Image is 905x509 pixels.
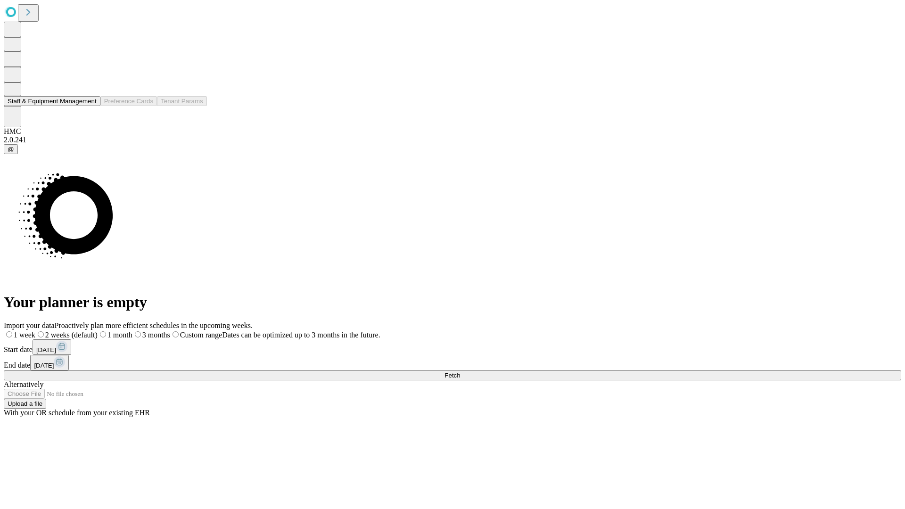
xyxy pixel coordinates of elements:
div: Start date [4,339,901,355]
span: Custom range [180,331,222,339]
span: 3 months [142,331,170,339]
span: 1 month [107,331,132,339]
button: [DATE] [33,339,71,355]
button: Staff & Equipment Management [4,96,100,106]
button: Preference Cards [100,96,157,106]
h1: Your planner is empty [4,294,901,311]
span: [DATE] [36,346,56,353]
span: Proactively plan more efficient schedules in the upcoming weeks. [55,321,253,329]
button: Upload a file [4,399,46,409]
input: 3 months [135,331,141,337]
span: With your OR schedule from your existing EHR [4,409,150,417]
input: 1 month [100,331,106,337]
div: 2.0.241 [4,136,901,144]
span: 1 week [14,331,35,339]
button: Fetch [4,370,901,380]
button: @ [4,144,18,154]
input: Custom rangeDates can be optimized up to 3 months in the future. [173,331,179,337]
span: Dates can be optimized up to 3 months in the future. [222,331,380,339]
span: Fetch [444,372,460,379]
input: 1 week [6,331,12,337]
span: Import your data [4,321,55,329]
span: Alternatively [4,380,43,388]
span: [DATE] [34,362,54,369]
input: 2 weeks (default) [38,331,44,337]
button: Tenant Params [157,96,207,106]
div: End date [4,355,901,370]
span: @ [8,146,14,153]
button: [DATE] [30,355,69,370]
span: 2 weeks (default) [45,331,98,339]
div: HMC [4,127,901,136]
